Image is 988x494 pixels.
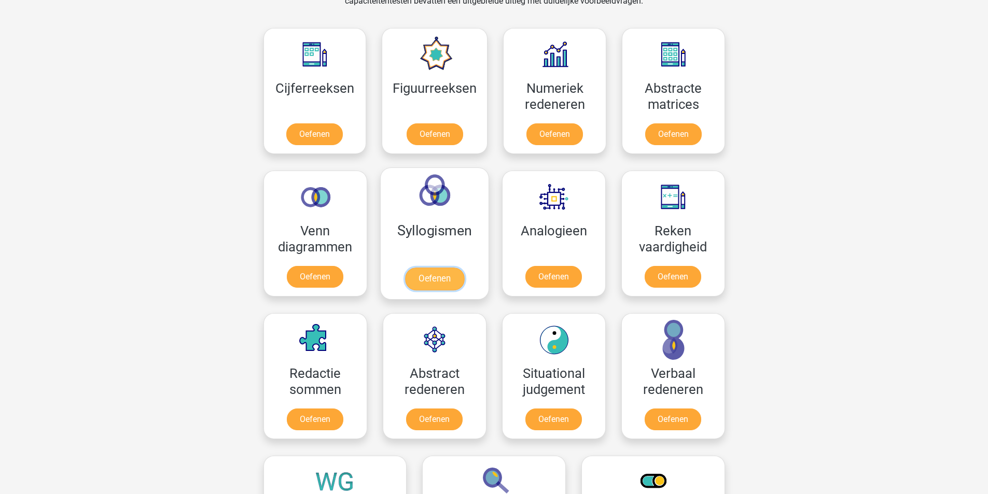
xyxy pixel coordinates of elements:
[407,123,463,145] a: Oefenen
[526,123,583,145] a: Oefenen
[645,123,702,145] a: Oefenen
[287,408,343,430] a: Oefenen
[287,266,343,288] a: Oefenen
[525,408,582,430] a: Oefenen
[645,266,701,288] a: Oefenen
[405,267,464,290] a: Oefenen
[286,123,343,145] a: Oefenen
[645,408,701,430] a: Oefenen
[406,408,463,430] a: Oefenen
[525,266,582,288] a: Oefenen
